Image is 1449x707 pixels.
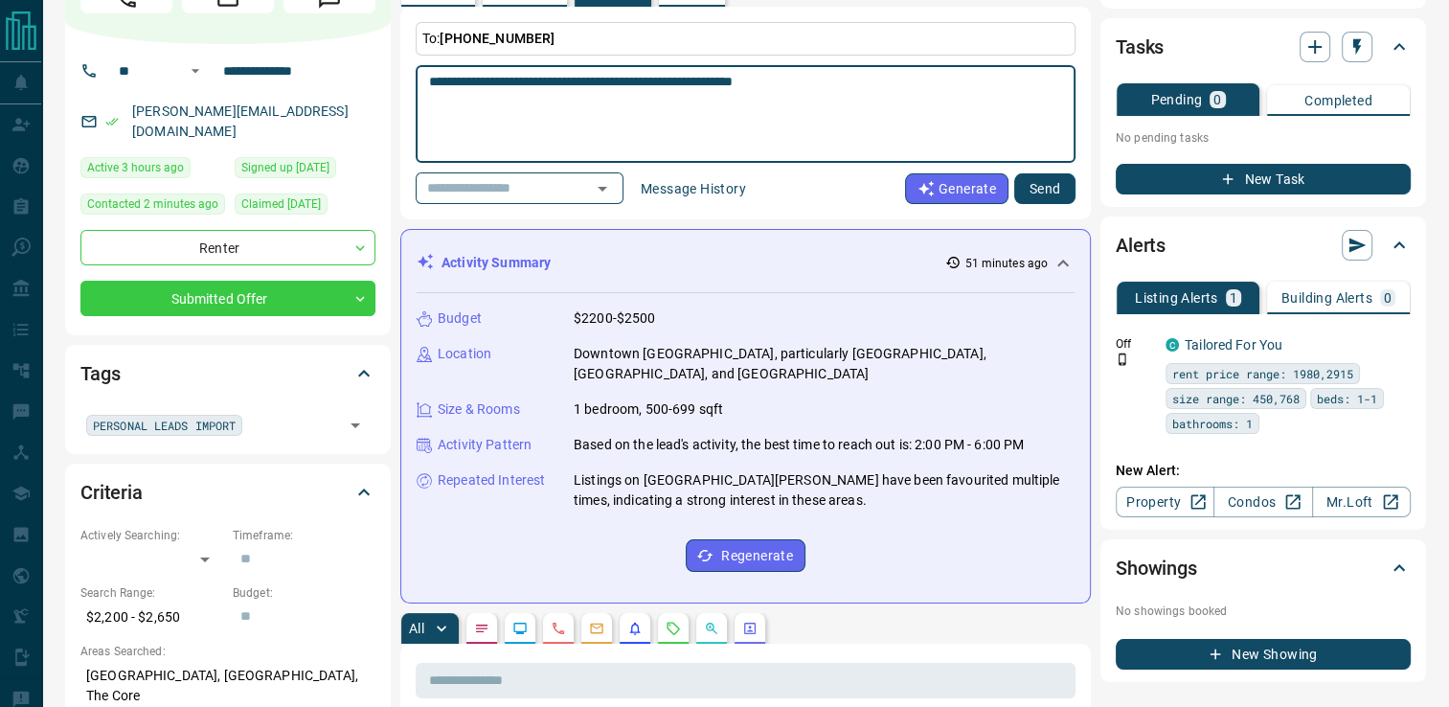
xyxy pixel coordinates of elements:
[80,584,223,602] p: Search Range:
[80,281,375,316] div: Submitted Offer
[474,621,489,636] svg: Notes
[1116,353,1129,366] svg: Push Notification Only
[666,621,681,636] svg: Requests
[87,158,184,177] span: Active 3 hours ago
[1116,164,1411,194] button: New Task
[1166,338,1179,352] div: condos.ca
[80,602,223,633] p: $2,200 - $2,650
[629,173,758,204] button: Message History
[438,344,491,364] p: Location
[409,622,424,635] p: All
[417,245,1075,281] div: Activity Summary51 minutes ago
[512,621,528,636] svg: Lead Browsing Activity
[1116,222,1411,268] div: Alerts
[241,158,329,177] span: Signed up [DATE]
[438,399,520,420] p: Size & Rooms
[1150,93,1202,106] p: Pending
[1281,291,1372,305] p: Building Alerts
[1185,337,1282,353] a: Tailored For You
[241,194,321,214] span: Claimed [DATE]
[438,470,545,490] p: Repeated Interest
[1230,291,1237,305] p: 1
[1116,603,1411,620] p: No showings booked
[80,527,223,544] p: Actively Searching:
[105,115,119,128] svg: Email Verified
[80,230,375,265] div: Renter
[80,643,375,660] p: Areas Searched:
[574,344,1075,384] p: Downtown [GEOGRAPHIC_DATA], particularly [GEOGRAPHIC_DATA], [GEOGRAPHIC_DATA], and [GEOGRAPHIC_DATA]
[574,470,1075,511] p: Listings on [GEOGRAPHIC_DATA][PERSON_NAME] have been favourited multiple times, indicating a stro...
[1116,24,1411,70] div: Tasks
[438,308,482,329] p: Budget
[1116,553,1197,583] h2: Showings
[1116,545,1411,591] div: Showings
[589,621,604,636] svg: Emails
[574,308,655,329] p: $2200-$2500
[1116,639,1411,670] button: New Showing
[80,157,225,184] div: Fri Aug 15 2025
[1172,414,1253,433] span: bathrooms: 1
[964,255,1048,272] p: 51 minutes ago
[1116,32,1164,62] h2: Tasks
[80,194,225,220] div: Fri Aug 15 2025
[441,253,551,273] p: Activity Summary
[438,435,532,455] p: Activity Pattern
[80,469,375,515] div: Criteria
[233,584,375,602] p: Budget:
[1317,389,1377,408] span: beds: 1-1
[1116,124,1411,152] p: No pending tasks
[1172,364,1353,383] span: rent price range: 1980,2915
[1014,173,1075,204] button: Send
[704,621,719,636] svg: Opportunities
[574,399,723,420] p: 1 bedroom, 500-699 sqft
[686,539,805,572] button: Regenerate
[132,103,349,139] a: [PERSON_NAME][EMAIL_ADDRESS][DOMAIN_NAME]
[440,31,555,46] span: [PHONE_NUMBER]
[1384,291,1392,305] p: 0
[235,157,375,184] div: Fri Apr 25 2025
[1116,461,1411,481] p: New Alert:
[905,173,1008,204] button: Generate
[589,175,616,202] button: Open
[574,435,1024,455] p: Based on the lead's activity, the best time to reach out is: 2:00 PM - 6:00 PM
[1172,389,1300,408] span: size range: 450,768
[80,358,120,389] h2: Tags
[1312,487,1411,517] a: Mr.Loft
[342,412,369,439] button: Open
[1135,291,1218,305] p: Listing Alerts
[1116,487,1214,517] a: Property
[1213,487,1312,517] a: Condos
[184,59,207,82] button: Open
[1213,93,1221,106] p: 0
[87,194,218,214] span: Contacted 2 minutes ago
[1116,230,1166,261] h2: Alerts
[742,621,758,636] svg: Agent Actions
[627,621,643,636] svg: Listing Alerts
[416,22,1075,56] p: To:
[80,477,143,508] h2: Criteria
[80,351,375,397] div: Tags
[551,621,566,636] svg: Calls
[93,416,236,435] span: PERSONAL LEADS IMPORT
[233,527,375,544] p: Timeframe:
[1116,335,1154,353] p: Off
[1304,94,1372,107] p: Completed
[235,194,375,220] div: Fri Apr 25 2025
